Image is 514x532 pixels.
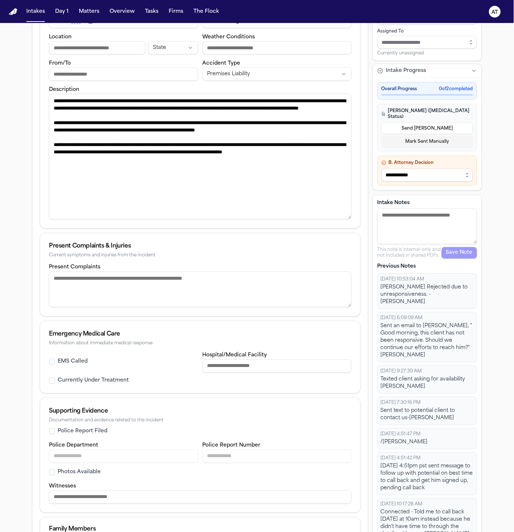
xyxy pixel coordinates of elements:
input: Assign to staff member [377,36,477,49]
div: Supporting Evidence [49,407,352,416]
button: Matters [76,5,102,18]
div: Information about immediate medical response [49,341,352,347]
textarea: Incident description [49,94,352,219]
label: Photos Available [58,469,101,476]
input: Police report number [203,450,352,463]
div: [DATE] 4:51:42 PM [381,456,474,462]
div: [DATE] 4:51:47 PM [381,432,474,437]
div: [DATE] 7:30:16 PM [381,400,474,406]
span: Intake Progress [386,67,426,74]
label: Accident Type [203,61,241,66]
button: Tasks [142,5,161,18]
button: Day 1 [52,5,72,18]
input: Weather conditions [203,41,352,54]
div: [DATE] 10:53:04 AM [381,277,474,283]
label: Weather Conditions [203,34,255,40]
div: [DATE] 6:09:09 AM [381,315,474,321]
div: Emergency Medical Care [49,330,352,339]
label: Witnesses [49,484,76,489]
div: Sent an email to [PERSON_NAME], " Good morning, this client has not been responsive. Should we co... [381,323,474,359]
span: 0 of 2 completed [439,86,473,92]
textarea: Intake notes [377,208,477,244]
p: This note is internal-only and not included in shared PDFs. [377,247,442,259]
p: Previous Notes [377,263,477,271]
div: Assigned To [377,28,477,34]
h4: B. Attorney Decision [381,160,473,166]
span: Overall Progress [381,86,417,92]
label: Police Report Number [203,443,261,448]
label: Description [49,87,79,92]
label: Present Complaints [49,265,100,270]
div: [PERSON_NAME] Rejected due to unresponsiveness. - [PERSON_NAME] [381,284,474,306]
div: Present Complaints & Injuries [49,242,352,251]
img: Finch Logo [9,8,18,15]
div: [DATE] 4:51pm pst sent message to follow up with potential on best time to call back and get him ... [381,463,474,492]
input: Witnesses [49,491,352,504]
button: Intakes [23,5,48,18]
label: Intake Notes [377,200,477,207]
input: Incident location [49,41,145,54]
label: Currently Under Treatment [58,377,129,384]
div: [DATE] 9:27:39 AM [381,369,474,375]
div: Texted client asking for availability [PERSON_NAME] [381,376,474,391]
button: Incident state [148,41,198,54]
textarea: Present complaints [49,272,352,307]
div: /[PERSON_NAME] [381,439,474,446]
label: Location [49,34,72,40]
label: Police Department [49,443,98,448]
input: From/To destination [49,68,198,81]
button: The Flock [191,5,222,18]
button: Mark Sent Manually [381,136,473,148]
div: Current symptoms and injuries from the incident [49,253,352,259]
input: Police department [49,450,198,463]
div: Documentation and evidence related to the incident [49,418,352,424]
div: Sent text to potential client to contact us-[PERSON_NAME] [381,407,474,422]
label: EMS Called [58,358,88,365]
label: From/To [49,61,71,66]
h4: [PERSON_NAME] ([MEDICAL_DATA] Status) [381,108,473,120]
label: Police Report Filed [58,428,107,435]
button: Overview [107,5,138,18]
a: Home [9,8,18,15]
button: Intake Progress [373,64,482,77]
label: Hospital/Medical Facility [203,353,267,358]
button: Send [PERSON_NAME] [381,123,473,134]
button: Firms [166,5,186,18]
span: Currently unassigned [377,50,424,56]
input: Hospital or medical facility [203,360,352,373]
div: [DATE] 10:17:28 AM [381,502,474,508]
